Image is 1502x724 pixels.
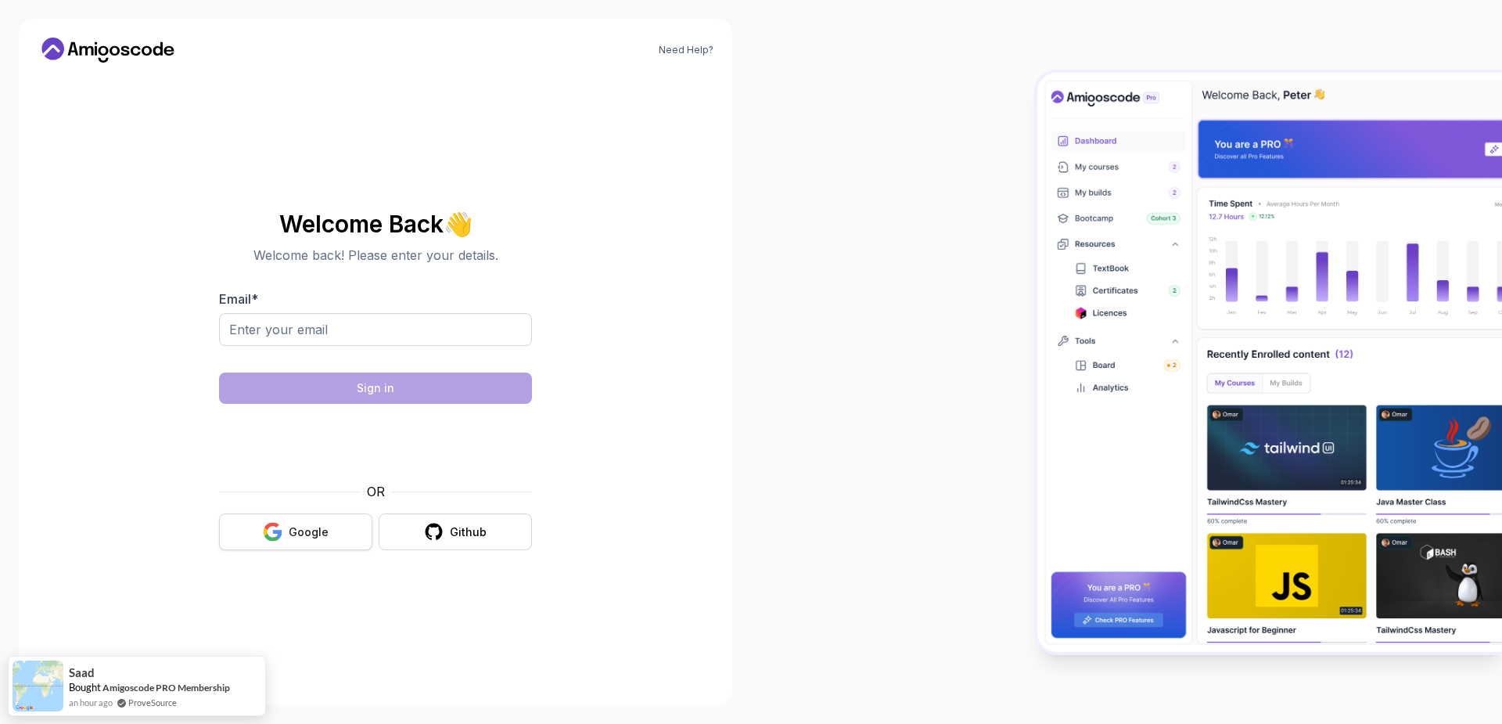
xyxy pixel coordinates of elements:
span: 👋 [443,211,473,237]
a: ProveSource [128,696,177,709]
button: Sign in [219,373,532,404]
p: OR [367,482,385,501]
div: Sign in [357,380,394,396]
button: Github [379,513,532,550]
iframe: Widget containing checkbox for hCaptcha security challenge [257,413,494,473]
p: Welcome back! Please enter your details. [219,246,532,265]
button: Google [219,513,372,550]
span: Bought [69,681,101,693]
div: Google [289,524,329,540]
img: Amigoscode Dashboard [1037,73,1502,652]
div: Github [450,524,487,540]
span: Saad [69,666,95,679]
h2: Welcome Back [219,211,532,236]
img: provesource social proof notification image [13,661,63,711]
a: Need Help? [659,44,713,56]
input: Enter your email [219,313,532,346]
a: Amigoscode PRO Membership [102,682,230,693]
span: an hour ago [69,696,113,709]
a: Home link [38,38,178,63]
label: Email * [219,291,258,307]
